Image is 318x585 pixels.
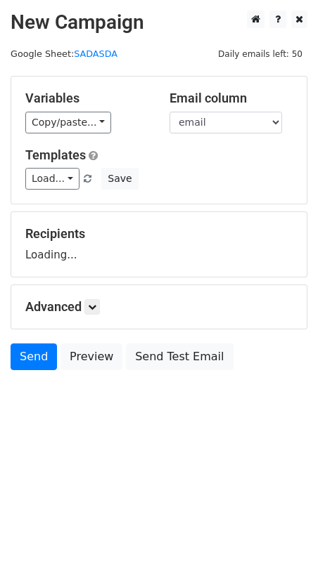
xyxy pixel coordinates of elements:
a: Copy/paste... [25,112,111,133]
a: Send Test Email [126,343,233,370]
a: SADASDA [74,48,117,59]
button: Save [101,168,138,190]
small: Google Sheet: [11,48,117,59]
h5: Variables [25,91,148,106]
h2: New Campaign [11,11,307,34]
a: Templates [25,147,86,162]
span: Daily emails left: 50 [213,46,307,62]
h5: Recipients [25,226,293,242]
a: Send [11,343,57,370]
a: Preview [61,343,122,370]
h5: Email column [170,91,293,106]
h5: Advanced [25,299,293,315]
a: Daily emails left: 50 [213,48,307,59]
div: Loading... [25,226,293,263]
a: Load... [25,168,79,190]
